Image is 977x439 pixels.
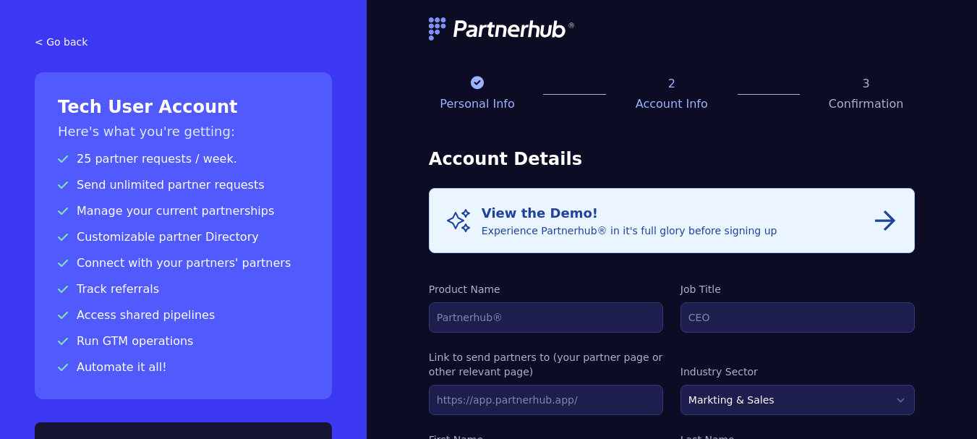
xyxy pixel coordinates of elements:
span: View the Demo! [482,205,598,221]
p: 3 [817,75,914,93]
p: 25 partner requests / week. [58,150,309,168]
p: Confirmation [817,95,914,113]
p: Personal Info [429,95,526,113]
p: Send unlimited partner requests [58,176,309,194]
p: 2 [623,75,720,93]
p: Customizable partner Directory [58,229,309,246]
h3: Account Details [429,148,915,171]
h3: Here's what you're getting: [58,122,309,142]
div: Experience Partnerhub® in it's full glory before signing up [482,203,777,238]
input: CEO [681,302,915,333]
label: Job Title [681,282,915,297]
a: < Go back [35,35,332,49]
img: logo [429,17,576,41]
label: Link to send partners to (your partner page or other relevant page) [429,350,663,379]
label: Product Name [429,282,663,297]
p: Account Info [623,95,720,113]
label: Industry Sector [681,365,915,379]
p: Automate it all! [58,359,309,376]
p: Track referrals [58,281,309,298]
p: Manage your current partnerships [58,203,309,220]
p: Connect with your partners' partners [58,255,309,272]
p: Run GTM operations [58,333,309,350]
input: https://app.partnerhub.app/ [429,385,663,415]
p: Access shared pipelines [58,307,309,324]
input: Partnerhub® [429,302,663,333]
h2: Tech User Account [58,95,309,119]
